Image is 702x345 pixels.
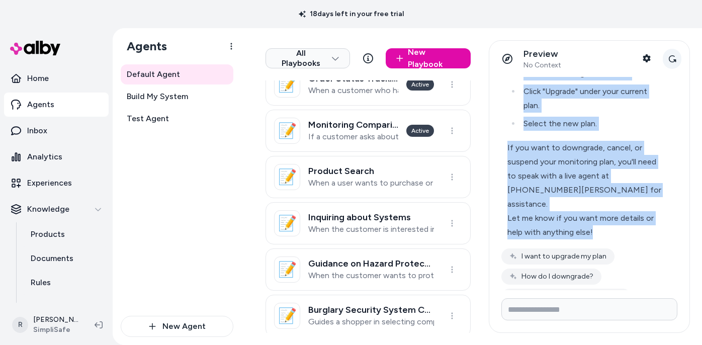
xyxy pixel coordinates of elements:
[308,305,434,315] h3: Burglary Security System Consultation
[4,171,109,195] a: Experiences
[501,248,615,265] button: I want to upgrade my plan
[27,151,62,163] p: Analytics
[507,211,663,239] div: Let me know if you want more details or help with anything else!
[406,78,434,91] div: Active
[119,39,167,54] h1: Agents
[121,87,233,107] a: Build My System
[274,118,300,144] div: 📝
[308,132,398,142] p: If a customer asks about monitoring plan options, what monitoring plans are available, or monitor...
[127,68,180,80] span: Default Agent
[406,125,434,137] div: Active
[33,315,78,325] p: [PERSON_NAME]
[4,145,109,169] a: Analytics
[266,110,471,152] a: 📝Monitoring Comparison 3.0If a customer asks about monitoring plan options, what monitoring plans...
[266,202,471,244] a: 📝Inquiring about SystemsWhen the customer is interested in security, or inquiring about general s...
[27,99,54,111] p: Agents
[386,48,471,68] a: New Playbook
[21,271,109,295] a: Rules
[501,269,601,285] button: How do I downgrade?
[308,120,398,130] h3: Monitoring Comparison 3.0
[523,48,561,60] p: Preview
[274,210,300,236] div: 📝
[308,317,434,327] p: Guides a shopper in selecting components for a home security system to protect against break-ins,...
[308,166,434,176] h3: Product Search
[308,85,398,96] p: When a customer who has already purchased a system wants to track or change the status of their e...
[4,93,109,117] a: Agents
[274,71,300,98] div: 📝
[266,156,471,198] a: 📝Product SearchWhen a user wants to purchase or know if we sell a specific product.
[308,178,434,188] p: When a user wants to purchase or know if we sell a specific product.
[520,117,663,131] li: Select the new plan.
[308,224,434,234] p: When the customer is interested in security, or inquiring about general security system topics.
[10,41,60,55] img: alby Logo
[121,109,233,129] a: Test Agent
[274,256,300,283] div: 📝
[266,63,471,106] a: 📝Order Status TrackingWhen a customer who has already purchased a system wants to track or change...
[308,212,434,222] h3: Inquiring about Systems
[121,316,233,337] button: New Agent
[27,125,47,137] p: Inbox
[274,164,300,190] div: 📝
[6,309,86,341] button: R[PERSON_NAME]SimpliSafe
[293,9,410,19] p: 18 days left in your free trial
[523,61,561,70] span: No Context
[4,197,109,221] button: Knowledge
[31,301,83,313] p: Verified Q&As
[127,91,188,103] span: Build My System
[33,325,78,335] span: SimpliSafe
[507,141,663,211] div: If you want to downgrade, cancel, or suspend your monitoring plan, you'll need to speak with a li...
[266,295,471,337] a: 📝Burglary Security System ConsultationGuides a shopper in selecting components for a home securit...
[4,66,109,91] a: Home
[520,84,663,113] li: Click "Upgrade" under your current plan.
[27,177,72,189] p: Experiences
[501,289,631,305] button: What are the upgrade options?
[266,248,471,291] a: 📝Guidance on Hazard ProtectionWhen the customer wants to protect their home and family from fire,...
[266,48,350,68] button: All Playbooks
[21,295,109,319] a: Verified Q&As
[127,113,169,125] span: Test Agent
[121,64,233,84] a: Default Agent
[276,48,339,68] span: All Playbooks
[31,277,51,289] p: Rules
[4,119,109,143] a: Inbox
[31,252,73,265] p: Documents
[21,246,109,271] a: Documents
[501,298,677,320] input: Write your prompt here
[21,222,109,246] a: Products
[308,258,434,269] h3: Guidance on Hazard Protection
[274,303,300,329] div: 📝
[12,317,28,333] span: R
[308,271,434,281] p: When the customer wants to protect their home and family from fire, CO, flooding and extreme cold...
[27,203,69,215] p: Knowledge
[31,228,65,240] p: Products
[27,72,49,84] p: Home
